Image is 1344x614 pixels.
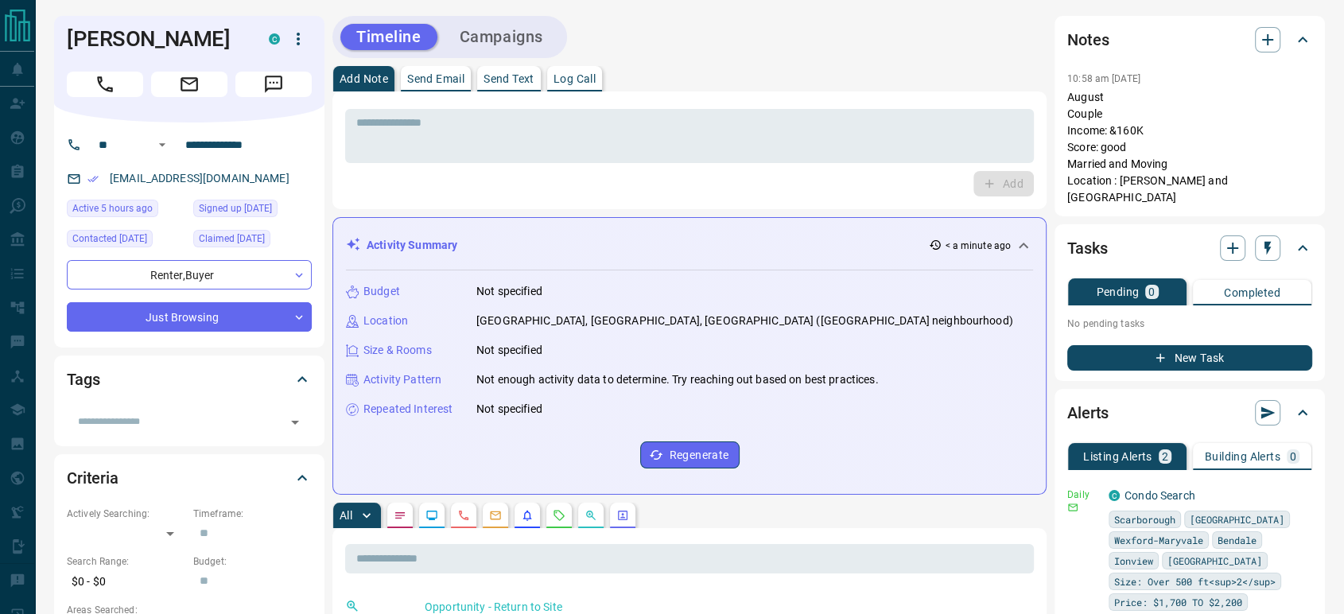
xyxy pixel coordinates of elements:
[72,231,147,247] span: Contacted [DATE]
[1067,400,1109,426] h2: Alerts
[1067,235,1107,261] h2: Tasks
[585,509,597,522] svg: Opportunities
[67,459,312,497] div: Criteria
[476,283,542,300] p: Not specified
[425,509,438,522] svg: Lead Browsing Activity
[340,24,437,50] button: Timeline
[367,237,457,254] p: Activity Summary
[554,73,596,84] p: Log Call
[1190,511,1284,527] span: [GEOGRAPHIC_DATA]
[1109,490,1120,501] div: condos.ca
[67,302,312,332] div: Just Browsing
[67,26,245,52] h1: [PERSON_NAME]
[67,569,185,595] p: $0 - $0
[1083,451,1152,462] p: Listing Alerts
[67,230,185,252] div: Mon Jul 11 2022
[67,554,185,569] p: Search Range:
[284,411,306,433] button: Open
[363,401,453,418] p: Repeated Interest
[199,231,265,247] span: Claimed [DATE]
[199,200,272,216] span: Signed up [DATE]
[1067,89,1312,206] p: August Couple Income: &160K Score: good Married and Moving Location : [PERSON_NAME] and [GEOGRAPH...
[235,72,312,97] span: Message
[1067,345,1312,371] button: New Task
[193,200,312,222] div: Fri Jul 08 2022
[1114,511,1175,527] span: Scarborough
[67,260,312,290] div: Renter , Buyer
[1067,73,1140,84] p: 10:58 am [DATE]
[1067,229,1312,267] div: Tasks
[476,342,542,359] p: Not specified
[457,509,470,522] svg: Calls
[444,24,559,50] button: Campaigns
[1162,451,1168,462] p: 2
[67,72,143,97] span: Call
[67,200,185,222] div: Sun Oct 12 2025
[1067,502,1078,513] svg: Email
[110,172,289,185] a: [EMAIL_ADDRESS][DOMAIN_NAME]
[476,401,542,418] p: Not specified
[193,507,312,521] p: Timeframe:
[1290,451,1296,462] p: 0
[1067,21,1312,59] div: Notes
[151,72,227,97] span: Email
[1167,553,1262,569] span: [GEOGRAPHIC_DATA]
[484,73,534,84] p: Send Text
[153,135,172,154] button: Open
[87,173,99,185] svg: Email Verified
[193,230,312,252] div: Sun Jul 10 2022
[340,73,388,84] p: Add Note
[1205,451,1280,462] p: Building Alerts
[553,509,565,522] svg: Requests
[521,509,534,522] svg: Listing Alerts
[67,507,185,521] p: Actively Searching:
[340,510,352,521] p: All
[67,465,118,491] h2: Criteria
[945,239,1011,253] p: < a minute ago
[346,231,1033,260] div: Activity Summary< a minute ago
[1067,394,1312,432] div: Alerts
[1125,489,1195,502] a: Condo Search
[1067,27,1109,52] h2: Notes
[1218,532,1257,548] span: Bendale
[616,509,629,522] svg: Agent Actions
[1224,287,1280,298] p: Completed
[1067,312,1312,336] p: No pending tasks
[363,313,408,329] p: Location
[1067,488,1099,502] p: Daily
[1114,573,1276,589] span: Size: Over 500 ft<sup>2</sup>
[67,367,99,392] h2: Tags
[72,200,153,216] span: Active 5 hours ago
[1114,553,1153,569] span: Ionview
[67,360,312,398] div: Tags
[476,371,879,388] p: Not enough activity data to determine. Try reaching out based on best practices.
[407,73,464,84] p: Send Email
[1114,532,1203,548] span: Wexford-Maryvale
[1096,286,1139,297] p: Pending
[363,342,432,359] p: Size & Rooms
[640,441,740,468] button: Regenerate
[394,509,406,522] svg: Notes
[363,283,400,300] p: Budget
[1114,594,1242,610] span: Price: $1,700 TO $2,200
[476,313,1013,329] p: [GEOGRAPHIC_DATA], [GEOGRAPHIC_DATA], [GEOGRAPHIC_DATA] ([GEOGRAPHIC_DATA] neighbourhood)
[1148,286,1155,297] p: 0
[269,33,280,45] div: condos.ca
[363,371,441,388] p: Activity Pattern
[489,509,502,522] svg: Emails
[193,554,312,569] p: Budget:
